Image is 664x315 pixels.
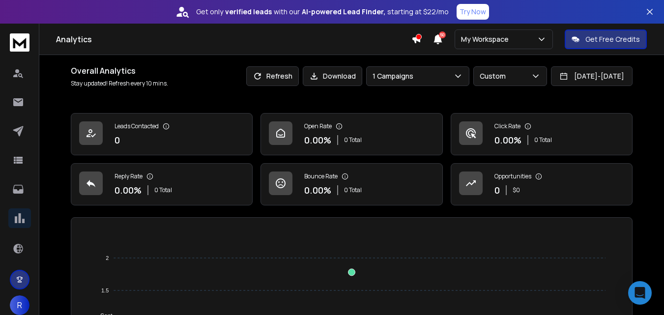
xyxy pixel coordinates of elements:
[534,136,552,144] p: 0 Total
[323,71,356,81] p: Download
[304,133,331,147] p: 0.00 %
[303,66,362,86] button: Download
[628,281,652,305] div: Open Intercom Messenger
[461,34,513,44] p: My Workspace
[457,4,489,20] button: Try Now
[71,163,253,205] a: Reply Rate0.00%0 Total
[115,183,142,197] p: 0.00 %
[246,66,299,86] button: Refresh
[494,183,500,197] p: 0
[196,7,449,17] p: Get only with our starting at $22/mo
[373,71,417,81] p: 1 Campaigns
[106,255,109,261] tspan: 2
[551,66,633,86] button: [DATE]-[DATE]
[71,65,168,77] h1: Overall Analytics
[480,71,510,81] p: Custom
[344,136,362,144] p: 0 Total
[115,122,159,130] p: Leads Contacted
[56,33,411,45] h1: Analytics
[10,295,29,315] button: R
[304,122,332,130] p: Open Rate
[225,7,272,17] strong: verified leads
[494,122,520,130] p: Click Rate
[585,34,640,44] p: Get Free Credits
[451,163,633,205] a: Opportunities0$0
[304,172,338,180] p: Bounce Rate
[460,7,486,17] p: Try Now
[10,33,29,52] img: logo
[439,31,446,38] span: 50
[304,183,331,197] p: 0.00 %
[565,29,647,49] button: Get Free Credits
[494,133,521,147] p: 0.00 %
[71,80,168,87] p: Stay updated! Refresh every 10 mins.
[266,71,292,81] p: Refresh
[260,163,442,205] a: Bounce Rate0.00%0 Total
[513,186,520,194] p: $ 0
[451,113,633,155] a: Click Rate0.00%0 Total
[101,287,109,293] tspan: 1.5
[115,172,143,180] p: Reply Rate
[494,172,531,180] p: Opportunities
[154,186,172,194] p: 0 Total
[302,7,385,17] strong: AI-powered Lead Finder,
[260,113,442,155] a: Open Rate0.00%0 Total
[115,133,120,147] p: 0
[71,113,253,155] a: Leads Contacted0
[344,186,362,194] p: 0 Total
